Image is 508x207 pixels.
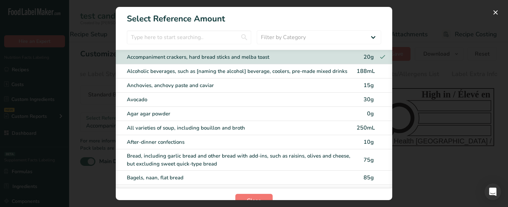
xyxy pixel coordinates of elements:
div: Accompaniment crackers, hard bread sticks and melba toast [127,53,352,61]
div: All varieties of soup, including bouillon and broth [127,124,352,132]
div: Bagels, naan, flat bread [127,174,352,182]
h1: Select Reference Amount [116,7,392,25]
div: Avocado [127,96,352,104]
div: 250mL [357,124,375,132]
span: 10g [364,138,374,146]
span: 75g [364,156,374,164]
div: Brownies, dessert squares and bars [127,188,352,196]
span: 15g [364,82,374,89]
span: 30g [364,96,374,103]
div: After-dinner confections [127,138,352,146]
div: Anchovies, anchovy paste and caviar [127,82,352,90]
input: Type here to start searching.. [127,30,251,44]
span: 85g [364,174,374,181]
div: Alcoholic beverages, such as [naming the alcohol] beverage, coolers, pre-made mixed drinks [127,67,352,75]
span: 20g [364,53,374,61]
div: Bread, including garlic bread and other bread with add-ins, such as raisins, olives and cheese, b... [127,152,352,168]
div: Open Intercom Messenger [485,184,501,200]
div: Agar agar powder [127,110,352,118]
div: 188mL [357,67,375,75]
span: Close [247,197,261,205]
span: 0g [367,110,374,117]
